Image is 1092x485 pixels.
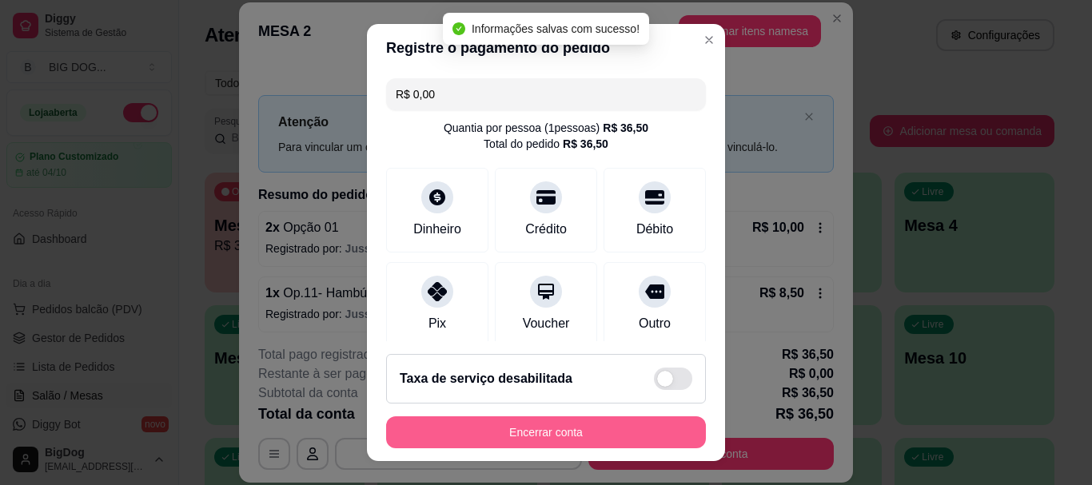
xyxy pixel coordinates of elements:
div: R$ 36,50 [603,120,648,136]
div: Dinheiro [413,220,461,239]
div: R$ 36,50 [563,136,608,152]
input: Ex.: hambúrguer de cordeiro [396,78,696,110]
div: Total do pedido [484,136,608,152]
header: Registre o pagamento do pedido [367,24,725,72]
h2: Taxa de serviço desabilitada [400,369,572,388]
div: Débito [636,220,673,239]
span: check-circle [452,22,465,35]
div: Pix [428,314,446,333]
span: Informações salvas com sucesso! [472,22,640,35]
div: Outro [639,314,671,333]
div: Quantia por pessoa ( 1 pessoas) [444,120,648,136]
button: Encerrar conta [386,416,706,448]
div: Voucher [523,314,570,333]
div: Crédito [525,220,567,239]
button: Close [696,27,722,53]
